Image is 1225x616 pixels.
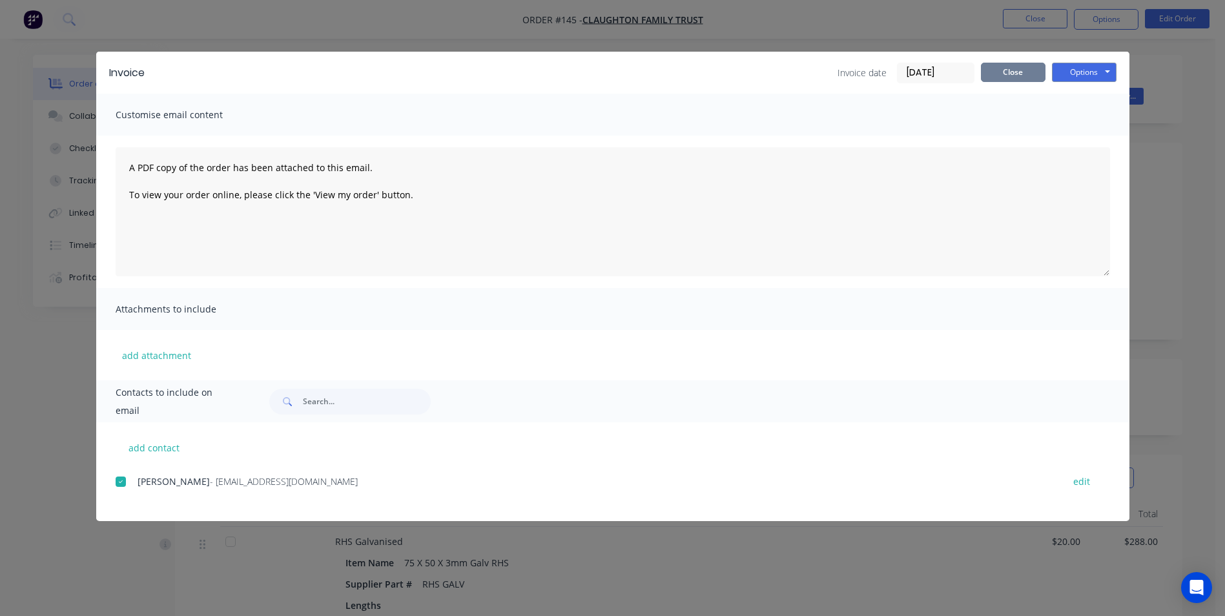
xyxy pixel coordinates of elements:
button: add attachment [116,345,198,365]
span: - [EMAIL_ADDRESS][DOMAIN_NAME] [210,475,358,488]
span: Contacts to include on email [116,384,238,420]
button: edit [1065,473,1098,490]
span: Attachments to include [116,300,258,318]
button: Options [1052,63,1117,82]
input: Search... [303,389,431,415]
span: Invoice date [838,66,887,79]
div: Invoice [109,65,145,81]
div: Open Intercom Messenger [1181,572,1212,603]
button: add contact [116,438,193,457]
textarea: A PDF copy of the order has been attached to this email. To view your order online, please click ... [116,147,1110,276]
button: Close [981,63,1045,82]
span: Customise email content [116,106,258,124]
span: [PERSON_NAME] [138,475,210,488]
